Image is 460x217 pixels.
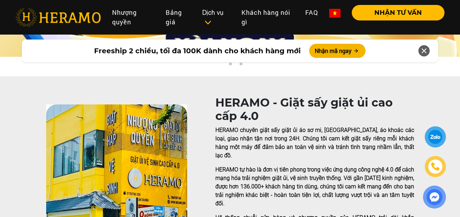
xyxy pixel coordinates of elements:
a: Bảng giá [160,5,197,30]
a: NHẬN TƯ VẤN [346,10,444,16]
button: NHẬN TƯ VẤN [352,5,444,20]
img: heramo-logo.png [16,8,101,26]
button: Nhận mã ngay [309,44,366,58]
a: Nhượng quyền [106,5,160,30]
img: subToggleIcon [204,19,211,26]
a: Khách hàng nói gì [236,5,300,30]
h1: HERAMO - Giặt sấy giặt ủi cao cấp 4.0 [215,96,414,123]
button: 3 [237,62,244,69]
p: HERAMO chuyên giặt sấy giặt ủi áo sơ mi, [GEOGRAPHIC_DATA], áo khoác các loại, giao nhận tận nơi ... [215,126,414,160]
button: 1 [216,62,223,69]
img: phone-icon [431,163,440,170]
img: vn-flag.png [329,9,341,18]
a: FAQ [300,5,324,20]
span: Freeship 2 chiều, tối đa 100K dành cho khách hàng mới [94,46,301,56]
button: 2 [227,62,234,69]
p: HERAMO tự hào là đơn vị tiên phong trong việc ứng dụng công nghệ 4.0 để cách mạng hóa trải nghiệm... [215,165,414,208]
a: phone-icon [426,157,445,176]
div: Dịch vụ [202,8,230,27]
